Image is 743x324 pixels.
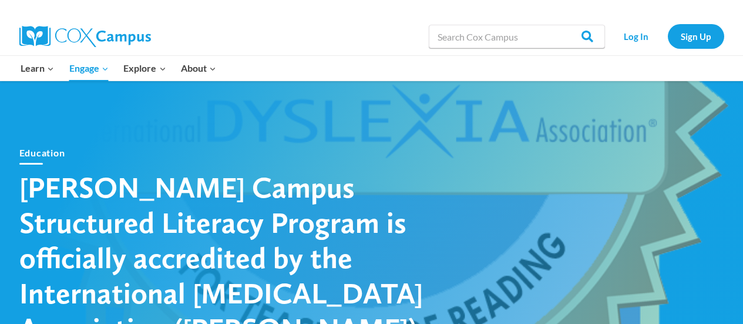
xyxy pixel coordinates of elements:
[181,61,216,76] span: About
[429,25,605,48] input: Search Cox Campus
[19,147,65,158] a: Education
[611,24,724,48] nav: Secondary Navigation
[21,61,54,76] span: Learn
[123,61,166,76] span: Explore
[19,26,151,47] img: Cox Campus
[611,24,662,48] a: Log In
[69,61,109,76] span: Engage
[14,56,224,81] nav: Primary Navigation
[668,24,724,48] a: Sign Up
